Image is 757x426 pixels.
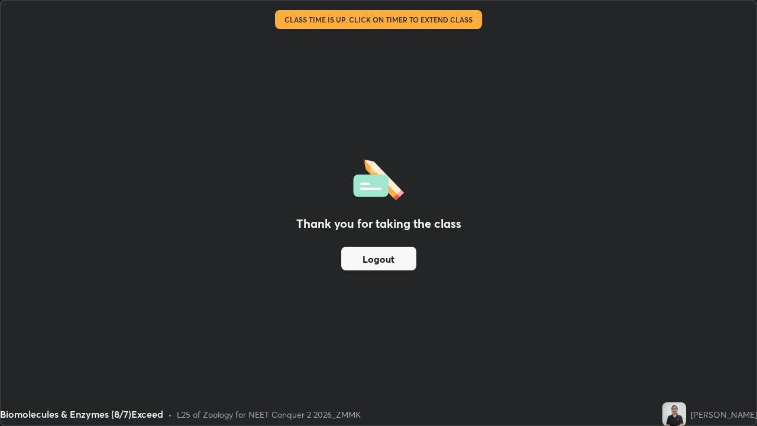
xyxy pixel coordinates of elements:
img: offlineFeedback.1438e8b3.svg [353,156,404,201]
div: • [168,408,172,421]
button: Logout [341,247,416,270]
div: [PERSON_NAME] [691,408,757,421]
div: L25 of Zoology for NEET Conquer 2 2026_ZMMK [177,408,361,421]
h2: Thank you for taking the class [296,215,461,233]
img: a8b235d29b3b46a189e9fcfef1113de1.jpg [662,402,686,426]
